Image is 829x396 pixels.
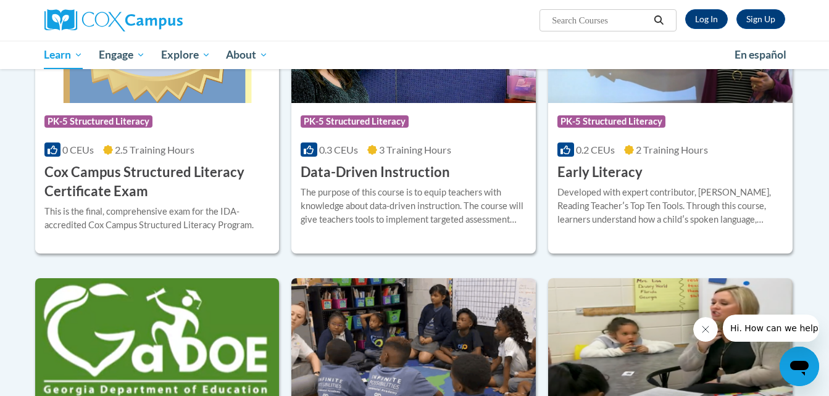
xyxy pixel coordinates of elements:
[62,144,94,155] span: 0 CEUs
[153,41,219,69] a: Explore
[557,115,665,128] span: PK-5 Structured Literacy
[780,347,819,386] iframe: Button to launch messaging window
[226,47,268,62] span: About
[636,144,708,155] span: 2 Training Hours
[693,317,718,342] iframe: Close message
[44,9,183,31] img: Cox Campus
[26,41,804,69] div: Main menu
[301,186,527,226] div: The purpose of this course is to equip teachers with knowledge about data-driven instruction. The...
[44,9,279,31] a: Cox Campus
[685,9,728,29] a: Log In
[723,315,819,342] iframe: Message from company
[727,42,794,68] a: En español
[319,144,358,155] span: 0.3 CEUs
[44,205,270,232] div: This is the final, comprehensive exam for the IDA-accredited Cox Campus Structured Literacy Program.
[649,13,668,28] button: Search
[551,13,649,28] input: Search Courses
[99,47,145,62] span: Engage
[557,186,783,226] div: Developed with expert contributor, [PERSON_NAME], Reading Teacherʹs Top Ten Tools. Through this c...
[91,41,153,69] a: Engage
[379,144,451,155] span: 3 Training Hours
[161,47,210,62] span: Explore
[218,41,276,69] a: About
[115,144,194,155] span: 2.5 Training Hours
[735,48,786,61] span: En español
[7,9,100,19] span: Hi. How can we help?
[44,163,270,201] h3: Cox Campus Structured Literacy Certificate Exam
[44,115,152,128] span: PK-5 Structured Literacy
[301,115,409,128] span: PK-5 Structured Literacy
[576,144,615,155] span: 0.2 CEUs
[557,163,643,182] h3: Early Literacy
[301,163,450,182] h3: Data-Driven Instruction
[736,9,785,29] a: Register
[44,47,83,62] span: Learn
[36,41,91,69] a: Learn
